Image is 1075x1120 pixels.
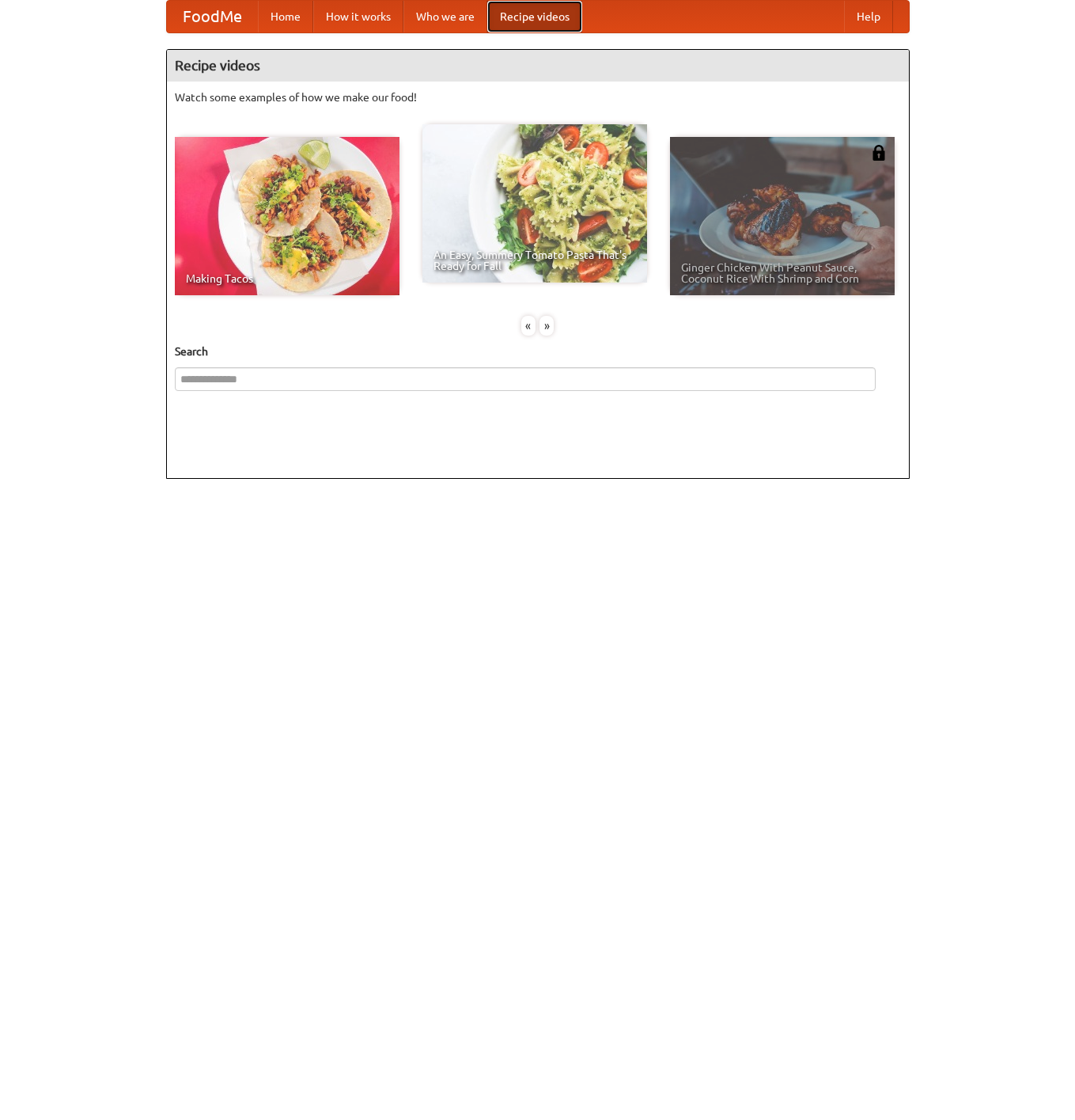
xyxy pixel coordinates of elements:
a: Help [844,1,893,32]
a: Who we are [403,1,487,32]
h5: Search [175,344,901,359]
span: Making Tacos [186,273,388,284]
a: An Easy, Summery Tomato Pasta That's Ready for Fall [422,124,647,283]
a: Home [258,1,313,32]
p: Watch some examples of how we make our food! [175,89,901,105]
div: » [539,316,554,336]
div: « [521,316,536,336]
span: An Easy, Summery Tomato Pasta That's Ready for Fall [433,249,636,271]
h4: Recipe videos [167,50,909,82]
a: How it works [313,1,403,32]
img: 483408.png [871,145,887,161]
a: FoodMe [167,1,258,32]
a: Recipe videos [487,1,582,32]
a: Making Tacos [175,137,399,295]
